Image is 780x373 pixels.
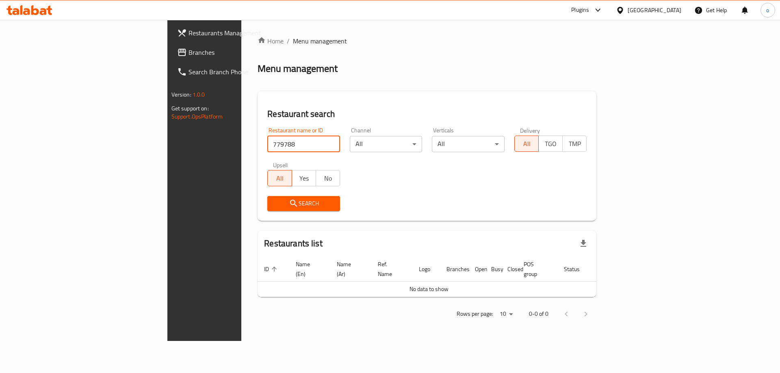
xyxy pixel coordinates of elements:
[271,172,288,184] span: All
[440,257,468,282] th: Branches
[258,62,338,75] h2: Menu management
[264,264,279,274] span: ID
[293,36,347,46] span: Menu management
[457,309,493,319] p: Rows per page:
[766,6,769,15] span: o
[571,5,589,15] div: Plugins
[468,257,485,282] th: Open
[296,259,321,279] span: Name (En)
[520,127,540,133] label: Delivery
[337,259,362,279] span: Name (Ar)
[319,172,337,184] span: No
[518,138,535,150] span: All
[188,28,291,38] span: Restaurants Management
[258,36,596,46] nav: breadcrumb
[171,62,298,82] a: Search Branch Phone
[258,257,628,297] table: enhanced table
[529,309,548,319] p: 0-0 of 0
[538,136,563,152] button: TGO
[562,136,587,152] button: TMP
[292,170,316,186] button: Yes
[193,89,205,100] span: 1.0.0
[350,136,422,152] div: All
[273,162,288,168] label: Upsell
[171,43,298,62] a: Branches
[267,136,340,152] input: Search for restaurant name or ID..
[171,103,209,114] span: Get support on:
[267,108,587,120] h2: Restaurant search
[267,170,292,186] button: All
[485,257,501,282] th: Busy
[412,257,440,282] th: Logo
[316,170,340,186] button: No
[267,196,340,211] button: Search
[188,67,291,77] span: Search Branch Phone
[628,6,681,15] div: [GEOGRAPHIC_DATA]
[188,47,291,57] span: Branches
[542,138,559,150] span: TGO
[524,259,548,279] span: POS group
[378,259,403,279] span: Ref. Name
[496,308,516,320] div: Rows per page:
[501,257,517,282] th: Closed
[564,264,590,274] span: Status
[264,237,322,250] h2: Restaurants list
[171,23,298,43] a: Restaurants Management
[171,89,191,100] span: Version:
[295,172,313,184] span: Yes
[574,234,593,253] div: Export file
[274,198,334,209] span: Search
[432,136,505,152] div: All
[566,138,583,150] span: TMP
[171,111,223,122] a: Support.OpsPlatform
[409,284,448,294] span: No data to show
[514,136,539,152] button: All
